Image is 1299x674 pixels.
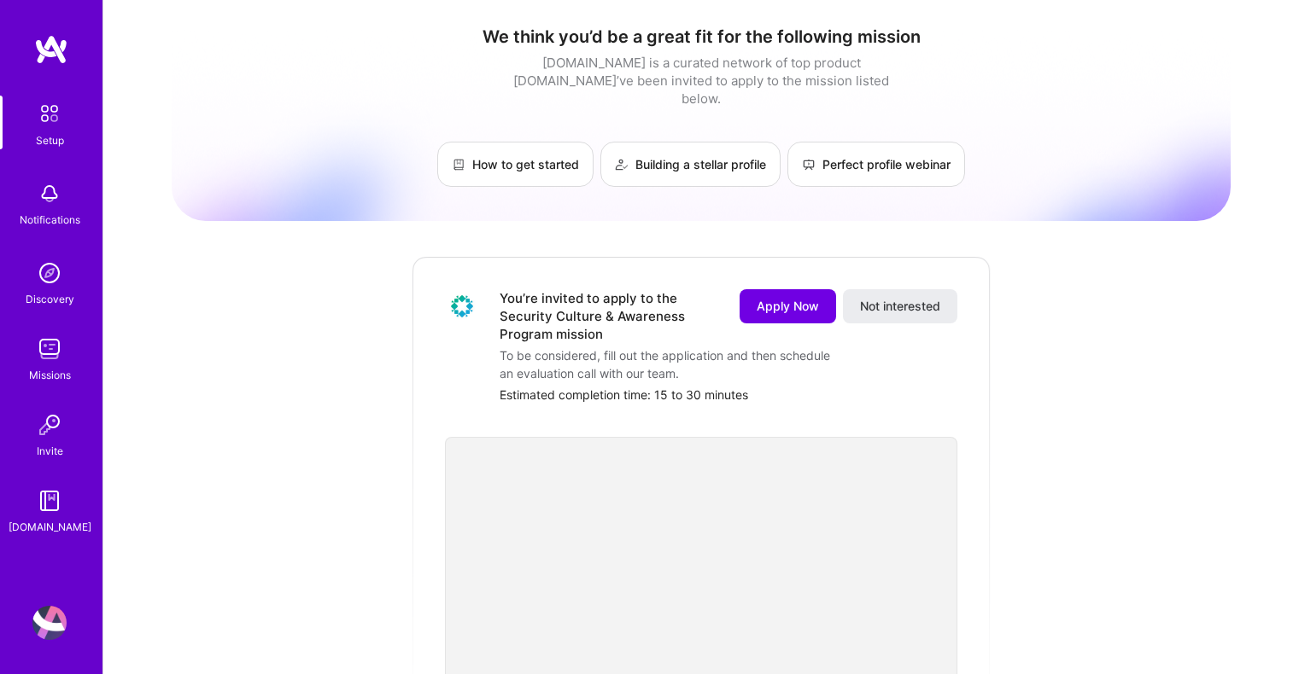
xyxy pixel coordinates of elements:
img: How to get started [452,158,465,171]
div: Notifications [20,211,80,229]
img: Invite [32,408,67,442]
img: bell [32,177,67,211]
img: discovery [32,256,67,290]
img: Perfect profile webinar [802,158,816,171]
div: Discovery [26,290,74,308]
div: Invite [37,442,63,460]
img: logo [34,34,68,65]
img: User Avatar [32,606,67,640]
div: [DOMAIN_NAME] is a curated network of top product [DOMAIN_NAME]’ve been invited to apply to the m... [509,54,893,107]
div: To be considered, fill out the application and then schedule an evaluation call with our team. [500,346,841,382]
span: Not interested [860,298,940,315]
a: Perfect profile webinar [787,142,965,187]
div: Setup [36,131,64,149]
div: Estimated completion time: 15 to 30 minutes [500,386,957,404]
div: [DOMAIN_NAME] [9,518,91,536]
a: Building a stellar profile [600,142,781,187]
img: Company Logo [445,289,479,323]
img: guide book [32,484,67,518]
h1: We think you’d be a great fit for the following mission [172,26,1231,47]
img: setup [32,96,67,131]
a: User Avatar [28,606,71,640]
button: Apply Now [740,289,836,323]
button: Not interested [843,289,957,323]
span: Apply Now [757,298,819,315]
div: You’re invited to apply to the Security Culture & Awareness Program mission [500,289,719,343]
div: Missions [29,366,71,384]
a: How to get started [437,142,594,187]
img: Building a stellar profile [615,158,629,171]
img: teamwork [32,332,67,366]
